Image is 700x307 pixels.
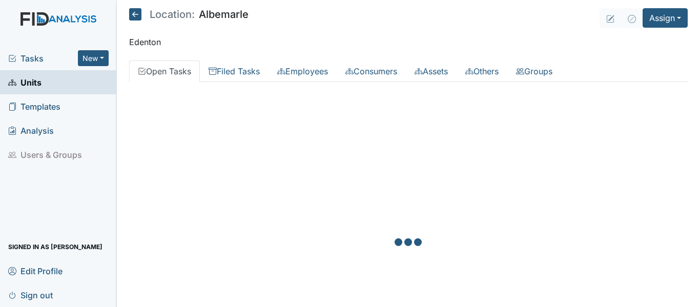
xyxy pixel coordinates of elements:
span: Templates [8,98,60,114]
a: Others [457,60,507,82]
span: Location: [150,9,195,19]
a: Assets [406,60,457,82]
span: Signed in as [PERSON_NAME] [8,239,102,255]
span: Sign out [8,287,53,303]
span: Units [8,74,42,90]
a: Employees [269,60,337,82]
button: Assign [643,8,688,28]
a: Filed Tasks [200,60,269,82]
a: Groups [507,60,561,82]
a: Open Tasks [129,60,200,82]
a: Tasks [8,52,78,65]
a: Consumers [337,60,406,82]
p: Edenton [129,36,688,48]
button: New [78,50,109,66]
h5: Albemarle [129,8,249,21]
span: Analysis [8,122,54,138]
span: Edit Profile [8,263,63,279]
